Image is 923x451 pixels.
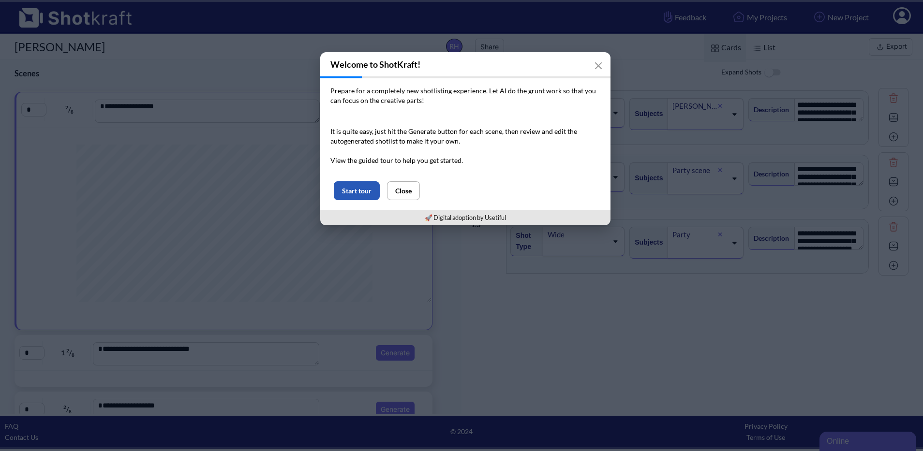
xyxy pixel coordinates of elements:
[7,6,89,17] div: Online
[387,181,420,200] button: Close
[425,214,506,221] a: 🚀 Digital adoption by Usetiful
[334,181,380,200] button: Start tour
[320,52,610,76] h3: Welcome to ShotKraft!
[330,127,600,165] p: It is quite easy, just hit the Generate button for each scene, then review and edit the autogener...
[330,87,488,95] span: Prepare for a completely new shotlisting experience.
